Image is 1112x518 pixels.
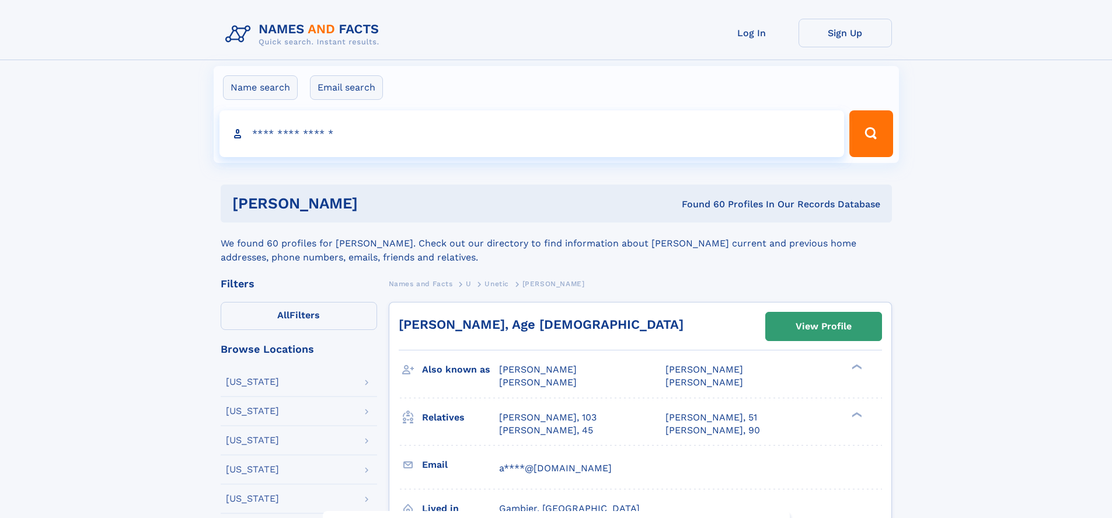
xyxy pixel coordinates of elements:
[277,310,290,321] span: All
[849,110,893,157] button: Search Button
[310,75,383,100] label: Email search
[226,436,279,445] div: [US_STATE]
[422,455,499,475] h3: Email
[399,317,684,332] a: [PERSON_NAME], Age [DEMOGRAPHIC_DATA]
[422,408,499,427] h3: Relatives
[232,196,520,211] h1: [PERSON_NAME]
[499,503,640,514] span: Gambier, [GEOGRAPHIC_DATA]
[389,276,453,291] a: Names and Facts
[665,411,757,424] a: [PERSON_NAME], 51
[226,406,279,416] div: [US_STATE]
[665,364,743,375] span: [PERSON_NAME]
[499,411,597,424] a: [PERSON_NAME], 103
[484,280,509,288] span: Unetic
[223,75,298,100] label: Name search
[221,344,377,354] div: Browse Locations
[799,19,892,47] a: Sign Up
[226,465,279,474] div: [US_STATE]
[705,19,799,47] a: Log In
[221,223,892,265] div: We found 60 profiles for [PERSON_NAME]. Check out our directory to find information about [PERSON...
[849,411,863,418] div: ❯
[849,363,863,371] div: ❯
[221,279,377,289] div: Filters
[665,377,743,388] span: [PERSON_NAME]
[226,377,279,387] div: [US_STATE]
[522,280,585,288] span: [PERSON_NAME]
[422,360,499,380] h3: Also known as
[466,280,472,288] span: U
[226,494,279,503] div: [US_STATE]
[221,19,389,50] img: Logo Names and Facts
[484,276,509,291] a: Unetic
[219,110,845,157] input: search input
[665,424,760,437] a: [PERSON_NAME], 90
[766,312,881,340] a: View Profile
[796,313,852,340] div: View Profile
[499,424,593,437] a: [PERSON_NAME], 45
[466,276,472,291] a: U
[499,377,577,388] span: [PERSON_NAME]
[499,364,577,375] span: [PERSON_NAME]
[221,302,377,330] label: Filters
[520,198,880,211] div: Found 60 Profiles In Our Records Database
